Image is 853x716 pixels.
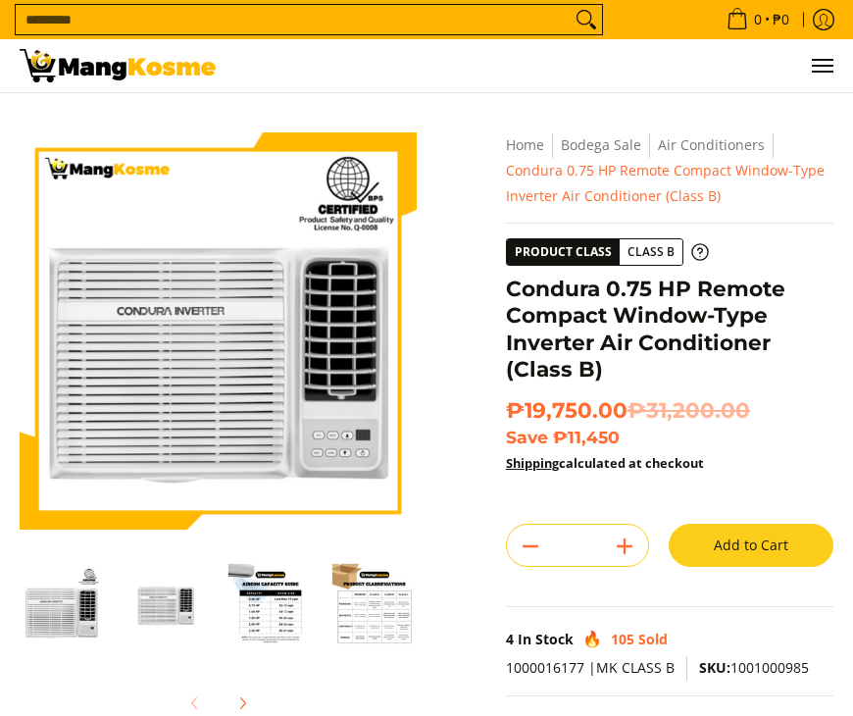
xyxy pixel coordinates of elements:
[506,658,675,677] span: 1000016177 |MK CLASS B
[658,135,765,154] a: Air Conditioners
[620,240,682,265] span: Class B
[506,276,833,382] h1: Condura 0.75 HP Remote Compact Window-Type Inverter Air Conditioner (Class B)
[507,239,620,265] span: Product Class
[235,39,833,92] ul: Customer Navigation
[810,39,833,92] button: Menu
[507,531,554,562] button: Subtract
[506,238,709,266] a: Product Class Class B
[506,630,514,648] span: 4
[638,630,668,648] span: Sold
[506,454,704,472] strong: calculated at checkout
[506,135,544,154] a: Home
[553,427,620,447] span: ₱11,450
[332,563,417,647] img: Condura 0.75 HP Remote Compact Window-Type Inverter Air Conditioner (Class B)-4
[601,531,648,562] button: Add
[506,132,833,208] nav: Breadcrumbs
[571,5,602,34] button: Search
[124,564,208,646] img: condura-window-type-inverter-aircon-full-view-mang-kosme
[751,13,765,26] span: 0
[20,49,216,82] img: Condura Remote Inverter Aircon 0.75 HP - Class B l Mang Kosme
[518,630,574,648] span: In Stock
[699,658,730,677] span: SKU:
[721,9,795,30] span: •
[770,13,792,26] span: ₱0
[561,135,641,154] a: Bodega Sale
[611,630,634,648] span: 105
[228,563,313,647] img: Condura 0.75 HP Remote Compact Window-Type Inverter Air Conditioner (Class B)-3
[506,427,548,447] span: Save
[235,39,833,92] nav: Main Menu
[627,397,750,424] del: ₱31,200.00
[669,524,833,567] button: Add to Cart
[506,454,559,472] a: Shipping
[699,658,809,677] span: 1001000985
[506,397,750,424] span: ₱19,750.00
[506,161,825,205] span: Condura 0.75 HP Remote Compact Window-Type Inverter Air Conditioner (Class B)
[20,563,104,647] img: Condura 0.75 HP Remote Compact Window-Type Inverter Air Conditioner (Class B)-1
[20,132,417,530] img: Condura 0.75 HP Remote Compact Window-Type Inverter Air Conditioner (Class B)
